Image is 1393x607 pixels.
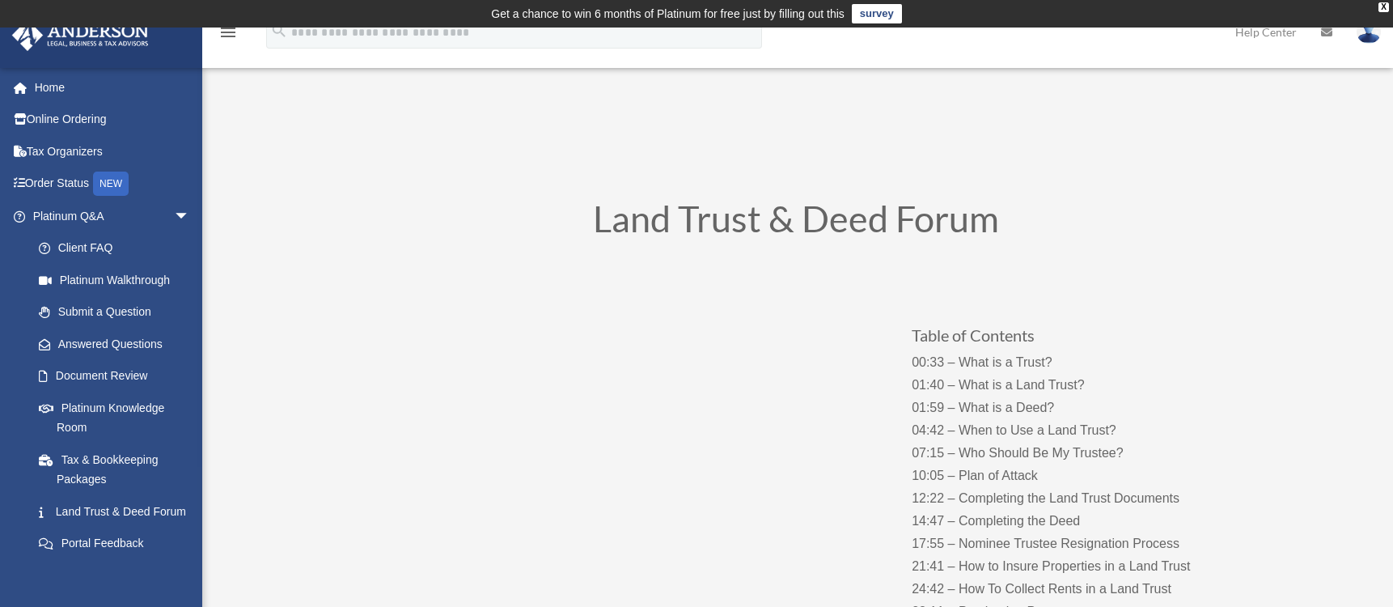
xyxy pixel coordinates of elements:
[491,4,845,23] div: Get a chance to win 6 months of Platinum for free just by filling out this
[23,232,214,265] a: Client FAQ
[23,392,214,444] a: Platinum Knowledge Room
[11,71,214,104] a: Home
[23,444,214,495] a: Tax & Bookkeeping Packages
[1357,20,1381,44] img: User Pic
[912,327,1231,351] h3: Table of Contents
[23,264,214,296] a: Platinum Walkthrough
[93,172,129,196] div: NEW
[23,528,214,560] a: Portal Feedback
[174,200,206,233] span: arrow_drop_down
[1378,2,1389,12] div: close
[23,296,214,329] a: Submit a Question
[23,328,214,360] a: Answered Questions
[11,168,214,201] a: Order StatusNEW
[7,19,154,51] img: Anderson Advisors Platinum Portal
[11,135,214,168] a: Tax Organizers
[218,28,238,42] a: menu
[11,104,214,136] a: Online Ordering
[359,201,1233,245] h1: Land Trust & Deed Forum
[270,22,288,40] i: search
[218,23,238,42] i: menu
[11,200,214,232] a: Platinum Q&Aarrow_drop_down
[23,495,206,528] a: Land Trust & Deed Forum
[852,4,902,23] a: survey
[23,360,214,393] a: Document Review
